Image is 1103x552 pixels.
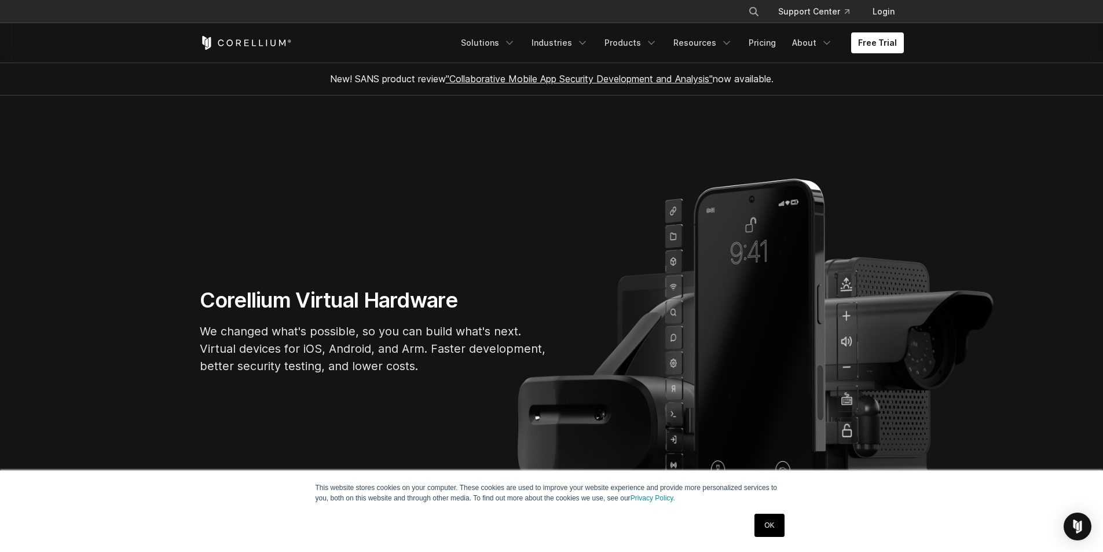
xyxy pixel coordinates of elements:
div: Navigation Menu [454,32,904,53]
p: We changed what's possible, so you can build what's next. Virtual devices for iOS, Android, and A... [200,323,547,375]
a: Free Trial [851,32,904,53]
a: Login [863,1,904,22]
span: New! SANS product review now available. [330,73,774,85]
div: Navigation Menu [734,1,904,22]
a: Resources [666,32,739,53]
a: Support Center [769,1,859,22]
h1: Corellium Virtual Hardware [200,287,547,313]
div: Open Intercom Messenger [1064,513,1091,540]
a: Solutions [454,32,522,53]
button: Search [743,1,764,22]
a: "Collaborative Mobile App Security Development and Analysis" [446,73,713,85]
a: About [785,32,840,53]
a: Industries [525,32,595,53]
a: OK [754,514,784,537]
p: This website stores cookies on your computer. These cookies are used to improve your website expe... [316,482,788,503]
a: Privacy Policy. [631,494,675,502]
a: Pricing [742,32,783,53]
a: Products [598,32,664,53]
a: Corellium Home [200,36,292,50]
